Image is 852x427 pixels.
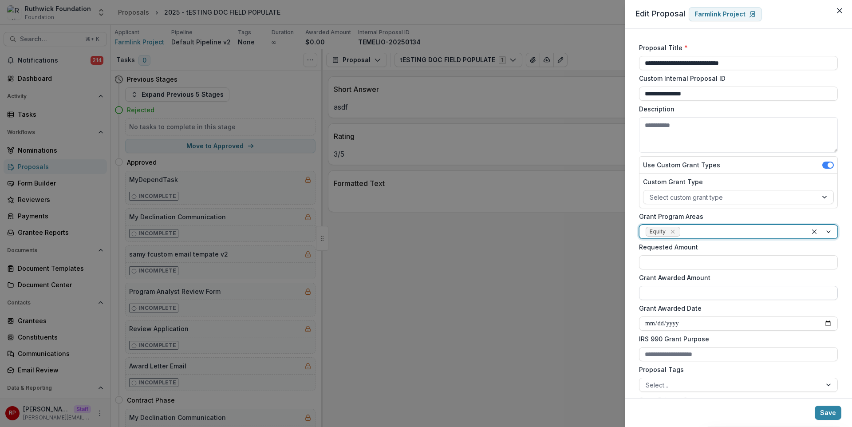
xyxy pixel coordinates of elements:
[639,74,832,83] label: Custom Internal Proposal ID
[639,304,832,313] label: Grant Awarded Date
[639,365,832,374] label: Proposal Tags
[689,7,762,21] a: Farmlink Project
[643,177,828,186] label: Custom Grant Type
[639,273,832,282] label: Grant Awarded Amount
[650,229,666,235] span: Equity
[639,334,832,344] label: IRS 990 Grant Purpose
[809,226,820,237] div: Clear selected options
[639,104,832,114] label: Description
[639,395,832,405] label: Grant Primary Contact
[668,227,677,236] div: Remove Equity
[832,4,847,18] button: Close
[643,160,720,170] label: Use Custom Grant Types
[694,11,745,18] p: Farmlink Project
[639,242,832,252] label: Requested Amount
[639,212,832,221] label: Grant Program Areas
[635,9,685,18] span: Edit Proposal
[639,43,832,52] label: Proposal Title
[815,406,841,420] button: Save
